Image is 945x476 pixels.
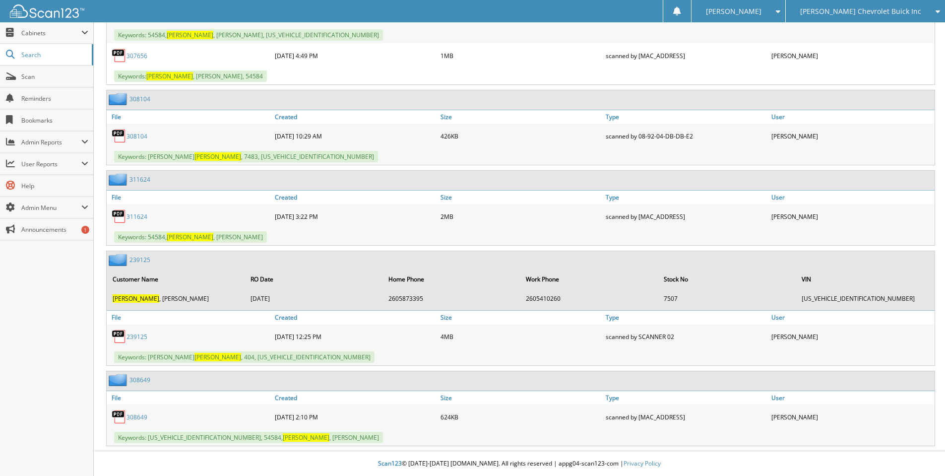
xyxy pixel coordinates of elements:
a: File [107,191,272,204]
td: 2605410260 [521,290,658,307]
a: 307656 [126,52,147,60]
td: , [PERSON_NAME] [108,290,245,307]
img: folder2.png [109,374,129,386]
a: 311624 [126,212,147,221]
div: 426KB [438,126,604,146]
div: scanned by 08-92-04-DB-DB-E2 [603,126,769,146]
img: folder2.png [109,254,129,266]
th: Work Phone [521,269,658,289]
a: Created [272,391,438,405]
span: Keywords: 54584, , [PERSON_NAME] [114,231,267,243]
img: PDF.png [112,209,126,224]
span: Keywords: [PERSON_NAME] , 404, [US_VEHICLE_IDENTIFICATION_NUMBER] [114,351,375,363]
span: [PERSON_NAME] [194,152,241,161]
span: [PERSON_NAME] [167,233,213,241]
span: [PERSON_NAME] [283,433,329,442]
span: Scan [21,72,88,81]
img: PDF.png [112,48,126,63]
div: [DATE] 12:25 PM [272,327,438,346]
div: © [DATE]-[DATE] [DOMAIN_NAME]. All rights reserved | appg04-scan123-com | [94,452,945,476]
a: User [769,191,935,204]
th: Customer Name [108,269,245,289]
span: [PERSON_NAME] [167,31,213,39]
div: scanned by SCANNER 02 [603,327,769,346]
div: 624KB [438,407,604,427]
div: scanned by [MAC_ADDRESS] [603,206,769,226]
th: Stock No [659,269,796,289]
a: Size [438,191,604,204]
td: 2605873395 [383,290,520,307]
div: 4MB [438,327,604,346]
a: Type [603,110,769,124]
a: 239125 [129,256,150,264]
div: scanned by [MAC_ADDRESS] [603,407,769,427]
span: Admin Reports [21,138,81,146]
a: Created [272,311,438,324]
a: 308649 [126,413,147,421]
a: 239125 [126,333,147,341]
a: Size [438,110,604,124]
div: [PERSON_NAME] [769,206,935,226]
div: scanned by [MAC_ADDRESS] [603,46,769,66]
th: RO Date [246,269,382,289]
span: [PERSON_NAME] [113,294,159,303]
div: [DATE] 4:49 PM [272,46,438,66]
td: [US_VEHICLE_IDENTIFICATION_NUMBER] [797,290,934,307]
span: Help [21,182,88,190]
a: 311624 [129,175,150,184]
span: User Reports [21,160,81,168]
div: [PERSON_NAME] [769,407,935,427]
td: 7507 [659,290,796,307]
span: Scan123 [378,459,402,468]
td: [DATE] [246,290,382,307]
img: PDF.png [112,329,126,344]
img: folder2.png [109,173,129,186]
a: File [107,110,272,124]
a: Type [603,311,769,324]
div: 1 [81,226,89,234]
a: 308649 [129,376,150,384]
div: 2MB [438,206,604,226]
div: [DATE] 10:29 AM [272,126,438,146]
a: User [769,311,935,324]
a: 308104 [126,132,147,140]
a: Size [438,311,604,324]
span: Announcements [21,225,88,234]
div: [DATE] 2:10 PM [272,407,438,427]
span: Keywords: [US_VEHICLE_IDENTIFICATION_NUMBER], 54584, , [PERSON_NAME] [114,432,383,443]
span: [PERSON_NAME] [706,8,761,14]
span: Reminders [21,94,88,103]
span: Admin Menu [21,204,81,212]
span: Bookmarks [21,116,88,125]
img: PDF.png [112,409,126,424]
iframe: Chat Widget [895,428,945,476]
span: [PERSON_NAME] [194,353,241,361]
span: [PERSON_NAME] Chevrolet Buick Inc [800,8,921,14]
a: 308104 [129,95,150,103]
div: [PERSON_NAME] [769,327,935,346]
span: Keywords: [PERSON_NAME] , 7483, [US_VEHICLE_IDENTIFICATION_NUMBER] [114,151,378,162]
a: User [769,391,935,405]
a: Type [603,391,769,405]
a: File [107,311,272,324]
a: Type [603,191,769,204]
span: [PERSON_NAME] [146,72,193,80]
a: Created [272,191,438,204]
img: scan123-logo-white.svg [10,4,84,18]
img: PDF.png [112,129,126,143]
span: Search [21,51,87,59]
a: File [107,391,272,405]
span: Keywords: 54584, , [PERSON_NAME], [US_VEHICLE_IDENTIFICATION_NUMBER] [114,29,383,41]
span: Cabinets [21,29,81,37]
div: [PERSON_NAME] [769,46,935,66]
a: User [769,110,935,124]
div: [DATE] 3:22 PM [272,206,438,226]
img: folder2.png [109,93,129,105]
a: Created [272,110,438,124]
th: VIN [797,269,934,289]
span: Keywords: , [PERSON_NAME], 54584 [114,70,267,82]
a: Size [438,391,604,405]
th: Home Phone [383,269,520,289]
div: 1MB [438,46,604,66]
